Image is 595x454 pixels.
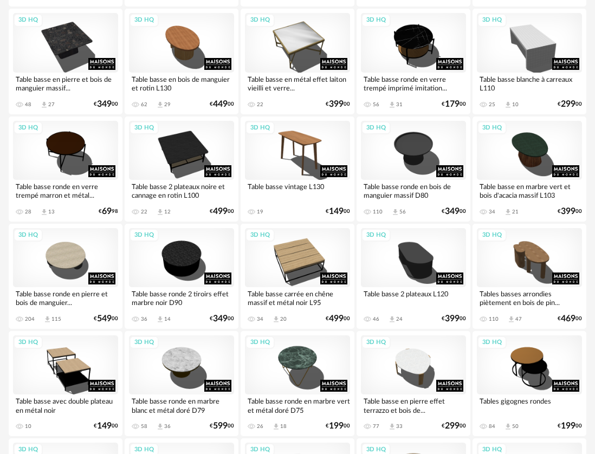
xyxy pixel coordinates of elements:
[213,423,228,430] span: 599
[241,224,354,329] a: 3D HQ Table basse carrée en chêne massif et métal noir L95 34 Download icon 20 €49900
[442,315,466,322] div: € 00
[156,315,164,323] span: Download icon
[477,73,582,94] div: Table basse blanche à carreaux L110
[13,73,118,94] div: Table basse en pierre et bois de manguier massif...
[326,101,350,108] div: € 00
[129,180,234,202] div: Table basse 2 plateaux noire et cannage en rotin L100
[213,101,228,108] span: 449
[9,224,122,329] a: 3D HQ Table basse ronde en pierre et bois de manguier... 204 Download icon 115 €54900
[561,423,575,430] span: 199
[97,101,112,108] span: 349
[445,101,460,108] span: 179
[125,331,238,436] a: 3D HQ Table basse ronde en marbre blanc et métal doré D79 58 Download icon 36 €59900
[9,116,122,222] a: 3D HQ Table basse ronde en verre trempé marron et métal... 28 Download icon 13 €6998
[361,14,391,27] div: 3D HQ
[477,394,582,416] div: Tables gigognes rondes
[361,394,466,416] div: Table basse en pierre effet terrazzo et bois de...
[257,316,263,322] div: 34
[391,208,399,216] span: Download icon
[473,9,586,114] a: 3D HQ Table basse blanche à carreaux L110 25 Download icon 10 €29900
[329,315,344,322] span: 499
[396,316,403,322] div: 24
[373,423,379,430] div: 77
[357,116,470,222] a: 3D HQ Table basse ronde en bois de manguier massif D80 110 Download icon 56 €34900
[210,208,234,215] div: € 00
[558,101,582,108] div: € 00
[130,336,159,349] div: 3D HQ
[558,423,582,430] div: € 00
[14,229,43,242] div: 3D HQ
[373,316,379,322] div: 46
[442,208,466,215] div: € 00
[102,208,112,215] span: 69
[489,316,499,322] div: 110
[13,180,118,202] div: Table basse ronde en verre trempé marron et métal...
[241,116,354,222] a: 3D HQ Table basse vintage L130 19 €14900
[9,9,122,114] a: 3D HQ Table basse en pierre et bois de manguier massif... 48 Download icon 27 €34900
[326,315,350,322] div: € 00
[361,73,466,94] div: Table basse ronde en verre trempé imprimé imitation...
[257,209,263,215] div: 19
[445,423,460,430] span: 299
[477,287,582,309] div: Tables basses arrondies piètement en bois de pin...
[25,209,31,215] div: 28
[329,208,344,215] span: 149
[272,315,280,323] span: Download icon
[210,315,234,322] div: € 00
[14,14,43,27] div: 3D HQ
[245,180,350,202] div: Table basse vintage L130
[245,121,275,135] div: 3D HQ
[373,101,379,108] div: 56
[129,394,234,416] div: Table basse ronde en marbre blanc et métal doré D79
[357,331,470,436] a: 3D HQ Table basse en pierre effet terrazzo et bois de... 77 Download icon 33 €29900
[477,229,507,242] div: 3D HQ
[388,101,396,109] span: Download icon
[245,287,350,309] div: Table basse carrée en chêne massif et métal noir L95
[473,331,586,436] a: 3D HQ Tables gigognes rondes 84 Download icon 50 €19900
[48,209,55,215] div: 13
[13,287,118,309] div: Table basse ronde en pierre et bois de manguier...
[280,316,287,322] div: 20
[40,208,48,216] span: Download icon
[257,423,263,430] div: 26
[361,336,391,349] div: 3D HQ
[396,101,403,108] div: 31
[388,423,396,431] span: Download icon
[164,209,171,215] div: 12
[94,101,118,108] div: € 00
[164,101,171,108] div: 29
[51,316,61,322] div: 115
[257,101,263,108] div: 22
[512,209,519,215] div: 21
[280,423,287,430] div: 18
[477,336,507,349] div: 3D HQ
[156,101,164,109] span: Download icon
[477,14,507,27] div: 3D HQ
[97,423,112,430] span: 149
[245,394,350,416] div: Table basse ronde en marbre vert et métal doré D75
[125,116,238,222] a: 3D HQ Table basse 2 plateaux noire et cannage en rotin L100 22 Download icon 12 €49900
[504,423,512,431] span: Download icon
[512,423,519,430] div: 50
[361,229,391,242] div: 3D HQ
[129,287,234,309] div: Table basse ronde 2 tiroirs effet marbre noir D90
[130,229,159,242] div: 3D HQ
[164,316,171,322] div: 14
[388,315,396,323] span: Download icon
[326,423,350,430] div: € 00
[141,423,147,430] div: 58
[210,101,234,108] div: € 00
[504,208,512,216] span: Download icon
[442,423,466,430] div: € 00
[156,423,164,431] span: Download icon
[156,208,164,216] span: Download icon
[396,423,403,430] div: 33
[25,316,35,322] div: 204
[241,9,354,114] a: 3D HQ Table basse en métal effet laiton vieilli et verre... 22 €39900
[245,73,350,94] div: Table basse en métal effet laiton vieilli et verre...
[97,315,112,322] span: 549
[130,121,159,135] div: 3D HQ
[515,316,522,322] div: 47
[489,423,495,430] div: 84
[164,423,171,430] div: 36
